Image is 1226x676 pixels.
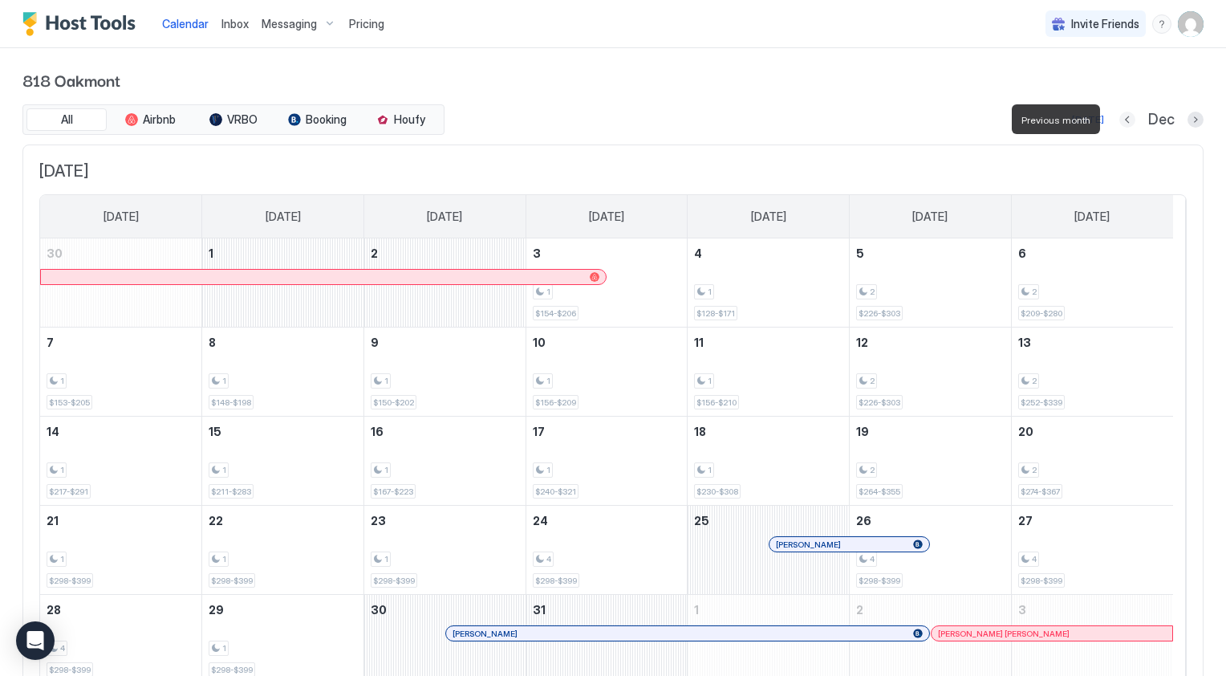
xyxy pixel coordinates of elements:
button: Next month [1187,112,1204,128]
span: 4 [60,643,65,654]
span: 25 [694,514,709,527]
span: 29 [209,603,224,617]
span: 31 [533,603,546,617]
a: December 3, 2025 [526,238,688,268]
span: $298-$399 [373,576,415,586]
a: December 6, 2025 [1012,238,1173,268]
td: December 8, 2025 [202,328,364,417]
span: $298-$399 [859,576,900,586]
span: Pricing [349,17,384,31]
td: December 17, 2025 [526,417,688,506]
span: 1 [384,376,388,386]
span: 2 [870,287,875,297]
a: December 5, 2025 [850,238,1011,268]
span: 2 [371,246,378,260]
a: January 1, 2026 [688,595,849,625]
a: December 1, 2025 [202,238,363,268]
a: Monday [250,195,317,238]
span: [DATE] [104,210,139,224]
a: December 7, 2025 [40,328,201,357]
span: 4 [870,554,875,564]
div: menu [1152,14,1171,34]
span: 1 [60,376,64,386]
span: 1 [222,465,226,475]
td: December 6, 2025 [1011,238,1173,328]
span: $298-$399 [535,576,577,586]
span: $128-$171 [696,308,735,319]
td: December 27, 2025 [1011,506,1173,595]
span: $240-$321 [535,487,576,497]
span: 18 [694,425,706,438]
td: December 15, 2025 [202,417,364,506]
span: 1 [546,287,550,297]
td: December 20, 2025 [1011,417,1173,506]
span: 27 [1018,514,1033,527]
a: Inbox [221,15,249,32]
span: 1 [708,376,712,386]
span: $298-$399 [211,576,253,586]
span: Previous month [1021,114,1090,126]
td: December 9, 2025 [363,328,526,417]
span: 4 [546,554,551,564]
a: January 3, 2026 [1012,595,1173,625]
span: $274-$367 [1021,487,1060,497]
span: 6 [1018,246,1026,260]
span: 1 [222,554,226,564]
span: 1 [60,465,64,475]
span: 2 [870,465,875,475]
td: December 16, 2025 [363,417,526,506]
td: December 21, 2025 [40,506,202,595]
span: 2 [1032,465,1037,475]
span: 1 [384,554,388,564]
td: December 13, 2025 [1011,328,1173,417]
span: VRBO [227,112,258,127]
a: December 25, 2025 [688,506,849,536]
a: December 9, 2025 [364,328,526,357]
span: [DATE] [427,210,462,224]
a: Host Tools Logo [22,12,143,36]
span: $298-$399 [49,665,91,675]
a: January 2, 2026 [850,595,1011,625]
a: Sunday [87,195,155,238]
span: $167-$223 [373,487,413,497]
a: December 23, 2025 [364,506,526,536]
span: $217-$291 [49,487,88,497]
span: 11 [694,336,704,349]
span: $148-$198 [211,397,251,408]
span: [PERSON_NAME] [453,629,518,639]
div: [PERSON_NAME] [PERSON_NAME] [938,629,1166,639]
span: 3 [1018,603,1026,617]
span: 24 [533,514,548,527]
button: Previous month [1119,112,1135,128]
a: Tuesday [411,195,478,238]
span: 2 [856,603,863,617]
a: December 8, 2025 [202,328,363,357]
span: $226-$303 [859,397,900,408]
span: Houfy [394,112,425,127]
span: [DATE] [912,210,948,224]
td: December 22, 2025 [202,506,364,595]
span: [DATE] [266,210,301,224]
div: User profile [1178,11,1204,37]
span: Inbox [221,17,249,31]
span: All [61,112,73,127]
td: December 10, 2025 [526,328,688,417]
button: Booking [277,108,357,131]
span: 28 [47,603,61,617]
a: December 29, 2025 [202,595,363,625]
a: December 11, 2025 [688,328,849,357]
span: Invite Friends [1071,17,1139,31]
td: December 5, 2025 [850,238,1012,328]
span: 1 [222,643,226,654]
span: 1 [694,603,699,617]
span: 15 [209,425,221,438]
a: December 21, 2025 [40,506,201,536]
span: Dec [1148,111,1175,129]
span: 12 [856,336,868,349]
a: December 16, 2025 [364,417,526,446]
span: [DATE] [751,210,786,224]
a: November 30, 2025 [40,238,201,268]
button: VRBO [193,108,274,131]
button: Airbnb [110,108,190,131]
